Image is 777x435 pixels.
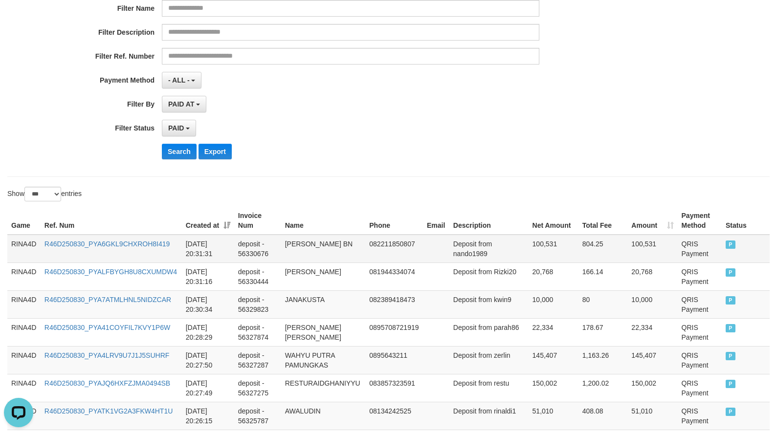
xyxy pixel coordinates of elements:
[44,240,170,248] a: R46D250830_PYA6GKL9CHXROH8I419
[182,262,234,290] td: [DATE] 20:31:16
[627,262,677,290] td: 20,768
[234,402,281,430] td: deposit - 56325787
[182,374,234,402] td: [DATE] 20:27:49
[182,318,234,346] td: [DATE] 20:28:29
[168,100,194,108] span: PAID AT
[529,262,578,290] td: 20,768
[726,324,735,332] span: PAID
[678,262,722,290] td: QRIS Payment
[44,296,171,304] a: R46D250830_PYA7ATMLHNL5NIDZCAR
[529,346,578,374] td: 145,407
[44,379,170,387] a: R46D250830_PYAJQ6HXFZJMA0494SB
[678,318,722,346] td: QRIS Payment
[726,408,735,416] span: PAID
[678,374,722,402] td: QRIS Payment
[627,290,677,318] td: 10,000
[365,374,423,402] td: 083857323591
[234,262,281,290] td: deposit - 56330444
[678,346,722,374] td: QRIS Payment
[7,235,41,263] td: RINA4D
[365,402,423,430] td: 08134242525
[281,262,366,290] td: [PERSON_NAME]
[678,402,722,430] td: QRIS Payment
[281,318,366,346] td: [PERSON_NAME] [PERSON_NAME]
[678,290,722,318] td: QRIS Payment
[529,235,578,263] td: 100,531
[162,144,197,159] button: Search
[578,374,628,402] td: 1,200.02
[578,290,628,318] td: 80
[678,207,722,235] th: Payment Method
[234,290,281,318] td: deposit - 56329823
[182,402,234,430] td: [DATE] 20:26:15
[423,207,449,235] th: Email
[281,235,366,263] td: [PERSON_NAME] BN
[726,268,735,277] span: PAID
[578,402,628,430] td: 408.08
[182,346,234,374] td: [DATE] 20:27:50
[7,290,41,318] td: RINA4D
[182,290,234,318] td: [DATE] 20:30:34
[41,207,182,235] th: Ref. Num
[449,207,529,235] th: Description
[578,207,628,235] th: Total Fee
[234,346,281,374] td: deposit - 56327287
[162,120,196,136] button: PAID
[449,346,529,374] td: Deposit from zerlin
[529,290,578,318] td: 10,000
[44,351,170,359] a: R46D250830_PYA4LRV9U7J1J5SUHRF
[281,207,366,235] th: Name
[168,124,184,132] span: PAID
[281,346,366,374] td: WAHYU PUTRA PAMUNGKAS
[578,262,628,290] td: 166.14
[365,207,423,235] th: Phone
[281,402,366,430] td: AWALUDIN
[234,374,281,402] td: deposit - 56327275
[449,318,529,346] td: Deposit from parah86
[162,96,206,112] button: PAID AT
[529,402,578,430] td: 51,010
[44,268,177,276] a: R46D250830_PYALFBYGH8U8CXUMDW4
[578,346,628,374] td: 1,163.26
[24,187,61,201] select: Showentries
[449,290,529,318] td: Deposit from kwin9
[281,374,366,402] td: RESTURAIDGHANIYYU
[7,187,82,201] label: Show entries
[234,207,281,235] th: Invoice Num
[365,262,423,290] td: 081944334074
[365,346,423,374] td: 0895643211
[627,207,677,235] th: Amount: activate to sort column ascending
[449,402,529,430] td: Deposit from rinaldi1
[7,207,41,235] th: Game
[627,374,677,402] td: 150,002
[726,352,735,360] span: PAID
[4,4,33,33] button: Open LiveChat chat widget
[182,207,234,235] th: Created at: activate to sort column ascending
[449,262,529,290] td: Deposit from Rizki20
[678,235,722,263] td: QRIS Payment
[7,374,41,402] td: RINA4D
[578,235,628,263] td: 804.25
[7,262,41,290] td: RINA4D
[578,318,628,346] td: 178.67
[627,235,677,263] td: 100,531
[365,318,423,346] td: 0895708721919
[627,318,677,346] td: 22,334
[281,290,366,318] td: JANAKUSTA
[168,76,190,84] span: - ALL -
[529,207,578,235] th: Net Amount
[627,402,677,430] td: 51,010
[529,318,578,346] td: 22,334
[182,235,234,263] td: [DATE] 20:31:31
[234,235,281,263] td: deposit - 56330676
[726,240,735,249] span: PAID
[44,407,173,415] a: R46D250830_PYATK1VG2A3FKW4HT1U
[722,207,770,235] th: Status
[365,235,423,263] td: 082211850807
[7,346,41,374] td: RINA4D
[199,144,232,159] button: Export
[449,374,529,402] td: Deposit from restu
[44,324,170,331] a: R46D250830_PYA41COYFIL7KVY1P6W
[627,346,677,374] td: 145,407
[7,318,41,346] td: RINA4D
